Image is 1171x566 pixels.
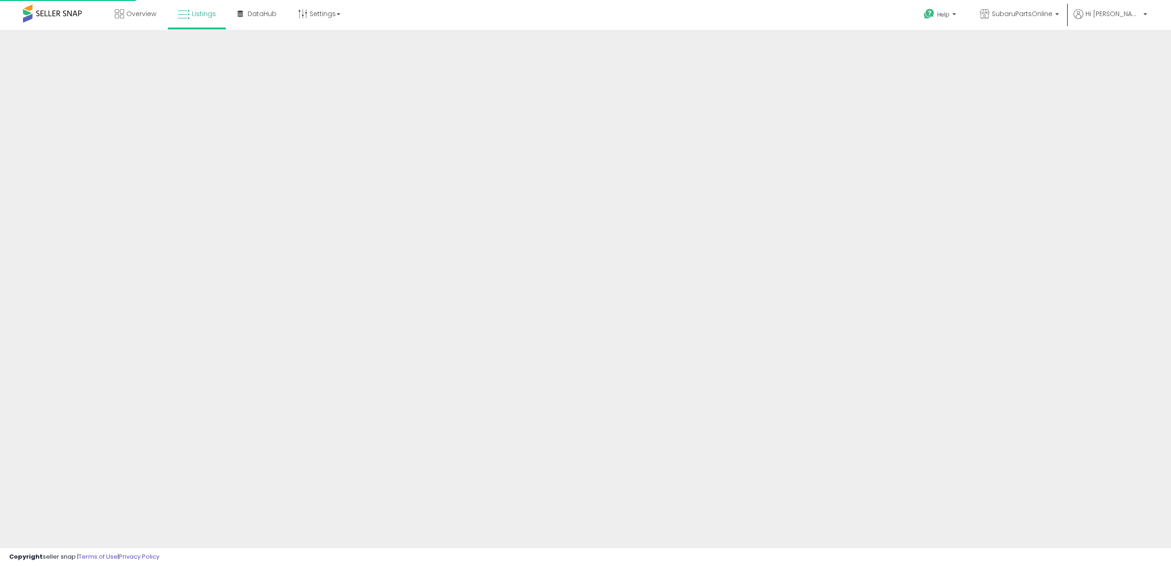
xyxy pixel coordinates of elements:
[923,8,935,20] i: Get Help
[916,1,965,30] a: Help
[248,9,277,18] span: DataHub
[1086,9,1141,18] span: Hi [PERSON_NAME]
[126,9,156,18] span: Overview
[192,9,216,18] span: Listings
[992,9,1052,18] span: SubaruPartsOnline
[1074,9,1147,30] a: Hi [PERSON_NAME]
[937,11,950,18] span: Help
